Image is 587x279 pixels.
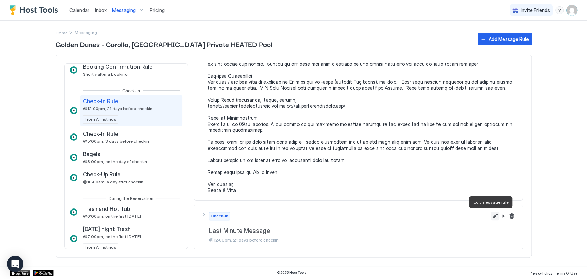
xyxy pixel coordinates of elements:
[83,159,147,164] span: @8:00pm, on the day of checkin
[83,98,118,105] span: Check-In Rule
[83,151,100,158] span: Bagels
[83,171,120,178] span: Check-Up Rule
[491,212,499,220] button: Edit message rule
[83,106,152,111] span: @12:00pm, 21 days before checkin
[56,39,471,49] span: Golden Dunes - Corolla, [GEOGRAPHIC_DATA] Private HEATED Pool
[85,244,116,250] span: From All listings
[109,196,153,201] span: During the Reservation
[85,116,116,122] span: From All listings
[10,5,61,15] a: Host Tools Logo
[83,205,130,212] span: Trash and Hot Tub
[530,269,552,276] a: Privacy Policy
[489,35,529,43] div: Add Message Rule
[69,7,89,13] span: Calendar
[83,72,128,77] span: Shortly after a booking
[75,30,97,35] span: Breadcrumb
[209,237,488,243] span: @12:00pm, 21 days before checkin
[33,270,54,276] a: Google Play Store
[508,212,516,220] button: Delete message rule
[95,7,107,13] span: Inbox
[112,7,136,13] span: Messaging
[10,270,30,276] a: App Store
[566,5,577,16] div: User profile
[277,270,307,275] span: © 2025 Host Tools
[56,30,68,35] span: Home
[555,269,577,276] a: Terms Of Use
[83,63,152,70] span: Booking Confirmation Rule
[209,227,488,235] span: Last Minute Message
[83,179,143,184] span: @10:00am, a day after checkin
[83,139,149,144] span: @5:00pm, 3 days before checkin
[83,226,131,233] span: [DATE] night Trash
[478,33,532,45] button: Add Message Rule
[530,271,552,275] span: Privacy Policy
[473,199,508,205] span: Edit message rule
[211,213,228,219] span: Check-In
[194,205,523,250] button: Check-InLast Minute Message@12:00pm, 21 days before checkinEdit message rulePause Message RuleDel...
[56,29,68,36] a: Home
[83,130,118,137] span: Check-In Rule
[150,7,165,13] span: Pricing
[555,6,564,14] div: menu
[521,7,550,13] span: Invite Friends
[56,29,68,36] div: Breadcrumb
[499,212,508,220] button: Pause Message Rule
[95,7,107,14] a: Inbox
[69,7,89,14] a: Calendar
[122,88,140,93] span: Check-In
[555,271,577,275] span: Terms Of Use
[83,234,141,239] span: @7:00pm, on the first [DATE]
[7,256,23,272] div: Open Intercom Messenger
[83,214,141,219] span: @6:00pm, on the first [DATE]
